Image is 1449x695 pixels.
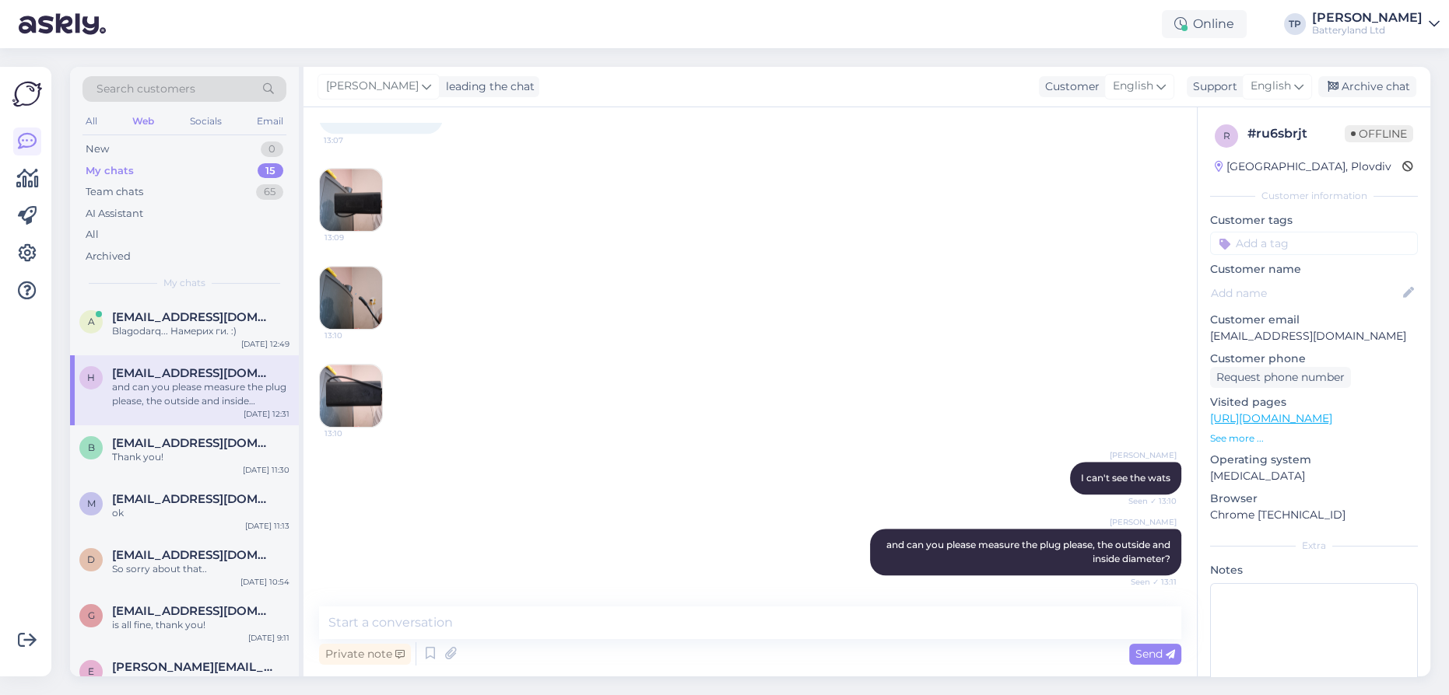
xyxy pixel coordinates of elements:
div: [DATE] 11:13 [245,520,289,532]
div: [DATE] 11:30 [243,464,289,476]
div: # ru6sbrjt [1247,124,1345,143]
span: e [88,665,94,677]
a: [URL][DOMAIN_NAME] [1210,411,1332,425]
div: 0 [261,141,283,157]
div: [DATE] 12:31 [244,408,289,420]
div: Sorry! [112,674,289,688]
span: 13:09 [325,232,383,243]
p: See more ... [1210,431,1418,445]
span: Send [1135,647,1175,661]
div: [DATE] 10:54 [240,576,289,588]
img: Attachment [320,267,382,329]
span: Seen ✓ 13:11 [1118,576,1177,588]
input: Add a tag [1210,232,1418,255]
div: Email [254,111,286,131]
div: Socials [187,111,225,131]
img: Attachment [320,169,382,231]
div: Archive chat [1318,76,1416,97]
span: d [87,554,95,565]
div: Web [129,111,157,131]
div: Thank you! [112,450,289,464]
span: r [1223,130,1230,141]
p: Operating system [1210,452,1418,468]
span: arco@mal.bg [112,310,274,324]
span: 13:10 [325,330,383,341]
div: [DATE] 12:49 [241,338,289,350]
img: Attachment [320,365,382,427]
div: leading the chat [440,79,535,95]
div: Archived [86,249,131,264]
span: giannissta69@gmail.com [112,604,274,618]
span: m [87,498,96,509]
div: 15 [258,163,283,179]
span: 13:10 [325,428,383,439]
p: Visited pages [1210,394,1418,410]
p: Browser [1210,491,1418,507]
span: 13:07 [324,134,382,146]
span: My chats [163,276,205,290]
div: and can you please measure the plug please, the outside and inside diameter? [112,380,289,408]
span: I can't see the wats [1081,472,1170,484]
span: and can you please measure the plug please, the outside and inside diameter? [886,539,1173,564]
div: TP [1284,13,1306,35]
div: Customer [1039,79,1100,95]
div: is all fine, thank you! [112,618,289,632]
p: Chrome [TECHNICAL_ID] [1210,507,1418,523]
div: All [82,111,100,131]
div: Private note [319,644,411,665]
div: Extra [1210,539,1418,553]
span: g [88,609,95,621]
div: Support [1187,79,1237,95]
div: Online [1162,10,1247,38]
div: Request phone number [1210,367,1351,388]
span: makenergodata@gmail.com [112,492,274,506]
span: [PERSON_NAME] [1110,516,1177,528]
span: English [1113,78,1153,95]
span: Offline [1345,125,1413,142]
div: 65 [256,184,283,200]
div: All [86,227,99,243]
div: [PERSON_NAME] [1312,12,1423,24]
span: b [88,442,95,453]
p: Customer tags [1210,212,1418,229]
a: [PERSON_NAME]Batteryland Ltd [1312,12,1440,37]
p: Customer phone [1210,351,1418,367]
div: [DATE] 9:11 [248,632,289,644]
input: Add name [1211,285,1400,302]
p: Notes [1210,562,1418,578]
div: Batteryland Ltd [1312,24,1423,37]
div: AI Assistant [86,206,143,222]
span: brinzansorinaurel@gmail.com [112,436,274,450]
div: Team chats [86,184,143,200]
p: Customer email [1210,312,1418,328]
div: So sorry about that.. [112,562,289,576]
div: Blagodarq... Намерих ги. :) [112,324,289,338]
span: English [1251,78,1291,95]
p: Customer name [1210,261,1418,278]
p: [MEDICAL_DATA] [1210,468,1418,484]
img: Askly Logo [12,79,42,109]
div: My chats [86,163,134,179]
span: [PERSON_NAME] [1110,449,1177,461]
div: New [86,141,109,157]
span: damiankrolicki@interia.pl [112,548,274,562]
span: Search customers [96,81,195,97]
div: Customer information [1210,189,1418,203]
span: haris.l.khan0121@gmail.com [112,366,274,380]
div: [GEOGRAPHIC_DATA], Plovdiv [1215,159,1391,175]
span: [PERSON_NAME] [326,78,419,95]
span: h [87,372,95,383]
div: ok [112,506,289,520]
span: Seen ✓ 13:10 [1118,495,1177,507]
span: a [88,316,95,327]
p: [EMAIL_ADDRESS][DOMAIN_NAME] [1210,328,1418,344]
span: elvio.neto@gmail.com [112,660,274,674]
